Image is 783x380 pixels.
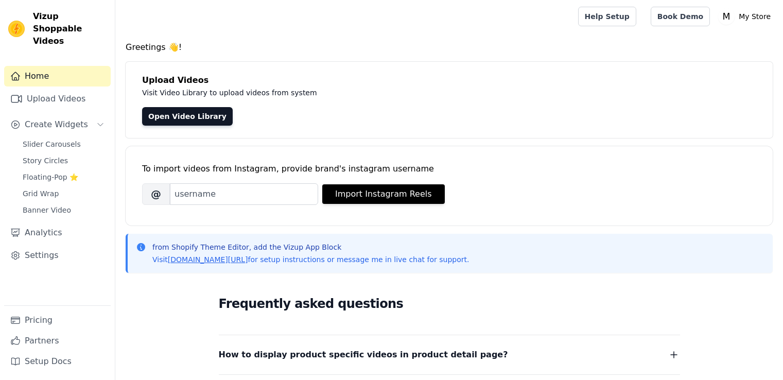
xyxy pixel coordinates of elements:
a: Upload Videos [4,89,111,109]
button: Create Widgets [4,114,111,135]
a: Floating-Pop ⭐ [16,170,111,184]
span: Vizup Shoppable Videos [33,10,107,47]
span: @ [142,183,170,205]
div: To import videos from Instagram, provide brand's instagram username [142,163,756,175]
a: Banner Video [16,203,111,217]
a: Home [4,66,111,87]
a: Open Video Library [142,107,233,126]
a: [DOMAIN_NAME][URL] [168,255,248,264]
input: username [170,183,318,205]
button: Import Instagram Reels [322,184,445,204]
a: Slider Carousels [16,137,111,151]
span: Floating-Pop ⭐ [23,172,78,182]
span: Create Widgets [25,118,88,131]
p: Visit Video Library to upload videos from system [142,87,603,99]
a: Help Setup [578,7,636,26]
a: Setup Docs [4,351,111,372]
h4: Greetings 👋! [126,41,773,54]
text: M [723,11,730,22]
a: Analytics [4,222,111,243]
span: Banner Video [23,205,71,215]
a: Story Circles [16,153,111,168]
a: Pricing [4,310,111,331]
a: Settings [4,245,111,266]
button: How to display product specific videos in product detail page? [219,348,680,362]
h4: Upload Videos [142,74,756,87]
span: How to display product specific videos in product detail page? [219,348,508,362]
p: My Store [735,7,775,26]
h2: Frequently asked questions [219,293,680,314]
span: Story Circles [23,156,68,166]
span: Grid Wrap [23,188,59,199]
button: M My Store [718,7,775,26]
a: Partners [4,331,111,351]
a: Grid Wrap [16,186,111,201]
span: Slider Carousels [23,139,81,149]
p: from Shopify Theme Editor, add the Vizup App Block [152,242,469,252]
p: Visit for setup instructions or message me in live chat for support. [152,254,469,265]
a: Book Demo [651,7,710,26]
img: Vizup [8,21,25,37]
